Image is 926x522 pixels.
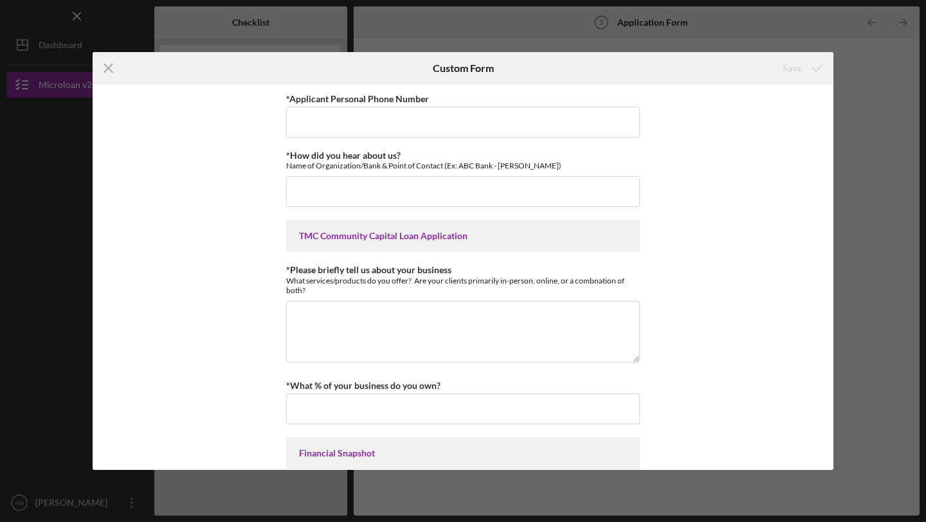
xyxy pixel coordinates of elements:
[299,448,627,458] div: Financial Snapshot
[286,380,440,391] label: *What % of your business do you own?
[770,55,833,81] button: Save
[286,93,429,104] label: *Applicant Personal Phone Number
[286,276,640,295] div: What services/products do you offer? Are your clients primarily in-person, online, or a combnatio...
[286,161,640,170] div: Name of Organization/Bank & Point of Contact (Ex: ABC Bank - [PERSON_NAME])
[299,231,627,241] div: TMC Community Capital Loan Application
[433,62,494,74] h6: Custom Form
[286,264,451,275] label: *Please briefly tell us about your business
[783,55,801,81] div: Save
[286,150,401,161] label: *How did you hear about us?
